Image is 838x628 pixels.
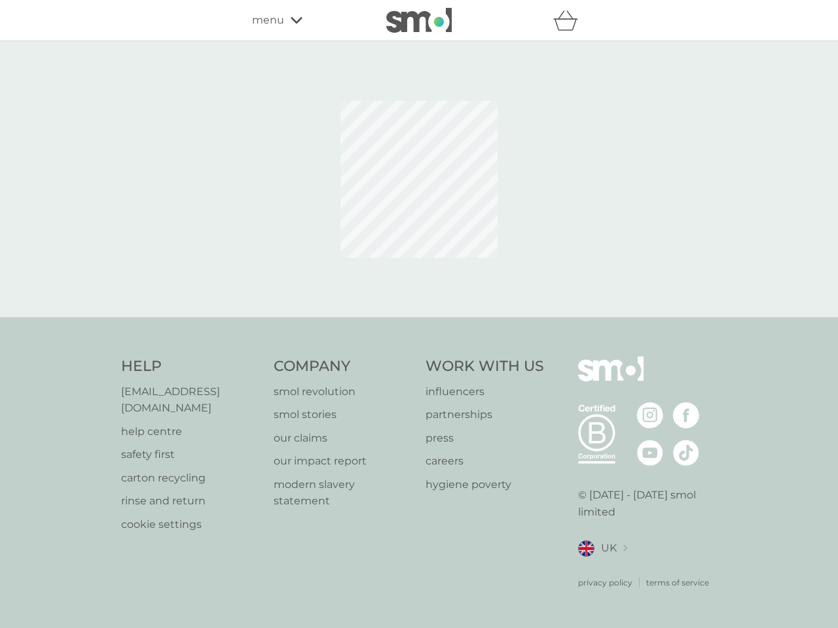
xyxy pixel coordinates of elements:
a: smol stories [274,406,413,423]
a: partnerships [426,406,544,423]
a: terms of service [646,576,709,589]
div: basket [553,7,586,33]
img: visit the smol Youtube page [637,440,663,466]
img: visit the smol Tiktok page [673,440,699,466]
a: carton recycling [121,470,261,487]
a: privacy policy [578,576,632,589]
h4: Work With Us [426,357,544,377]
a: help centre [121,423,261,440]
h4: Company [274,357,413,377]
a: [EMAIL_ADDRESS][DOMAIN_NAME] [121,383,261,417]
img: smol [578,357,644,401]
a: cookie settings [121,516,261,533]
a: our impact report [274,453,413,470]
img: smol [386,8,452,33]
a: careers [426,453,544,470]
a: rinse and return [121,493,261,510]
a: press [426,430,544,447]
img: visit the smol Instagram page [637,402,663,428]
span: menu [252,12,284,29]
p: © [DATE] - [DATE] smol limited [578,487,718,520]
a: our claims [274,430,413,447]
img: select a new location [623,545,627,552]
h4: Help [121,357,261,377]
a: hygiene poverty [426,476,544,493]
span: UK [601,540,617,557]
img: UK flag [578,540,594,557]
a: modern slavery statement [274,476,413,510]
a: safety first [121,446,261,463]
a: influencers [426,383,544,400]
img: visit the smol Facebook page [673,402,699,428]
a: smol revolution [274,383,413,400]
